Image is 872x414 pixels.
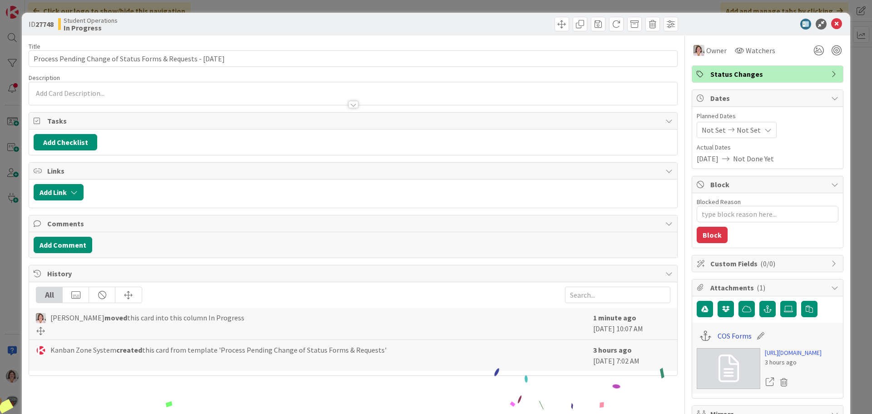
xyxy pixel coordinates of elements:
span: Watchers [746,45,775,56]
span: Not Done Yet [733,153,774,164]
input: Search... [565,287,670,303]
span: History [47,268,661,279]
label: Title [29,42,40,50]
span: ( 1 ) [757,283,765,292]
span: Owner [706,45,727,56]
span: Status Changes [710,69,827,80]
span: Description [29,74,60,82]
span: Tasks [47,115,661,126]
span: ( 0/0 ) [760,259,775,268]
a: [URL][DOMAIN_NAME] [765,348,822,358]
button: Add Link [34,184,84,200]
span: Kanban Zone System this card from template 'Process Pending Change of Status Forms & Requests' [50,344,386,355]
span: [PERSON_NAME] this card into this column In Progress [50,312,244,323]
span: Actual Dates [697,143,838,152]
span: Block [710,179,827,190]
b: In Progress [64,24,118,31]
img: EW [36,313,46,323]
span: Attachments [710,282,827,293]
a: COS Forms [718,330,752,341]
div: [DATE] 7:02 AM [593,344,670,366]
b: 3 hours ago [593,345,632,354]
span: ID [29,19,54,30]
button: Add Checklist [34,134,97,150]
span: Custom Fields [710,258,827,269]
a: Open [765,376,775,388]
b: 1 minute ago [593,313,636,322]
b: created [116,345,142,354]
button: Block [697,227,728,243]
b: moved [104,313,127,322]
div: [DATE] 10:07 AM [593,312,670,335]
span: Links [47,165,661,176]
img: KS [36,345,46,355]
span: [DATE] [697,153,718,164]
img: EW [694,45,704,56]
span: Not Set [702,125,726,135]
span: Student Operations [64,17,118,24]
span: Planned Dates [697,111,838,121]
span: Comments [47,218,661,229]
label: Blocked Reason [697,198,741,206]
input: type card name here... [29,50,678,67]
button: Add Comment [34,237,92,253]
span: Dates [710,93,827,104]
span: Not Set [737,125,761,135]
div: 3 hours ago [765,358,822,367]
b: 27748 [35,20,54,29]
div: All [36,287,63,303]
